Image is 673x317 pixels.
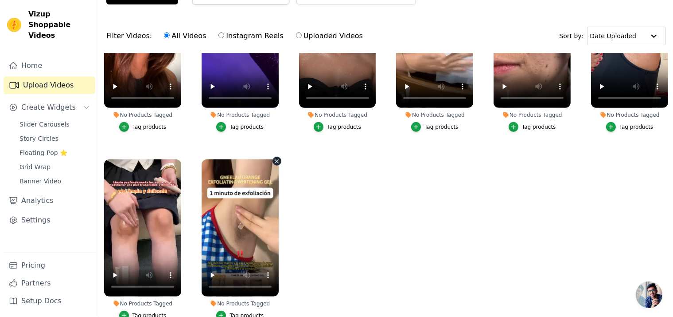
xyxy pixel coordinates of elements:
input: All Videos [164,32,170,38]
img: Vizup [7,18,21,32]
a: Upload Videos [4,76,95,94]
a: Settings [4,211,95,229]
div: No Products Tagged [494,111,571,119]
label: Instagram Reels [218,30,284,42]
span: Floating-Pop ⭐ [19,148,67,157]
a: Analytics [4,192,95,210]
button: Tag products [216,122,264,132]
div: No Products Tagged [396,111,473,119]
a: Chat abierto [636,281,662,308]
span: Create Widgets [21,102,76,113]
a: Grid Wrap [14,161,95,173]
div: No Products Tagged [299,111,376,119]
a: Pricing [4,257,95,274]
span: Slider Carousels [19,120,70,129]
button: Create Widgets [4,99,95,116]
div: Tag products [230,123,264,131]
div: Filter Videos: [106,26,368,46]
span: Vizup Shoppable Videos [28,9,92,41]
div: No Products Tagged [202,111,279,119]
div: Tag products [132,123,167,131]
button: Tag products [606,122,654,132]
a: Floating-Pop ⭐ [14,147,95,159]
label: All Videos [163,30,206,42]
button: Video Delete [272,157,281,166]
div: Tag products [619,123,654,131]
div: Tag products [424,123,459,131]
button: Tag products [314,122,361,132]
div: Tag products [522,123,556,131]
input: Uploaded Videos [296,32,302,38]
input: Instagram Reels [218,32,224,38]
span: Grid Wrap [19,162,51,171]
a: Home [4,57,95,75]
a: Story Circles [14,132,95,145]
label: Uploaded Videos [296,30,363,42]
a: Partners [4,274,95,292]
div: No Products Tagged [104,111,181,119]
div: Tag products [327,123,361,131]
a: Banner Video [14,175,95,187]
button: Tag products [411,122,459,132]
div: No Products Tagged [104,300,181,307]
div: Sort by: [560,27,666,45]
div: No Products Tagged [202,300,279,307]
div: No Products Tagged [591,111,668,119]
button: Tag products [509,122,556,132]
span: Story Circles [19,134,58,143]
button: Tag products [119,122,167,132]
a: Setup Docs [4,292,95,310]
a: Slider Carousels [14,118,95,131]
span: Banner Video [19,177,61,186]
